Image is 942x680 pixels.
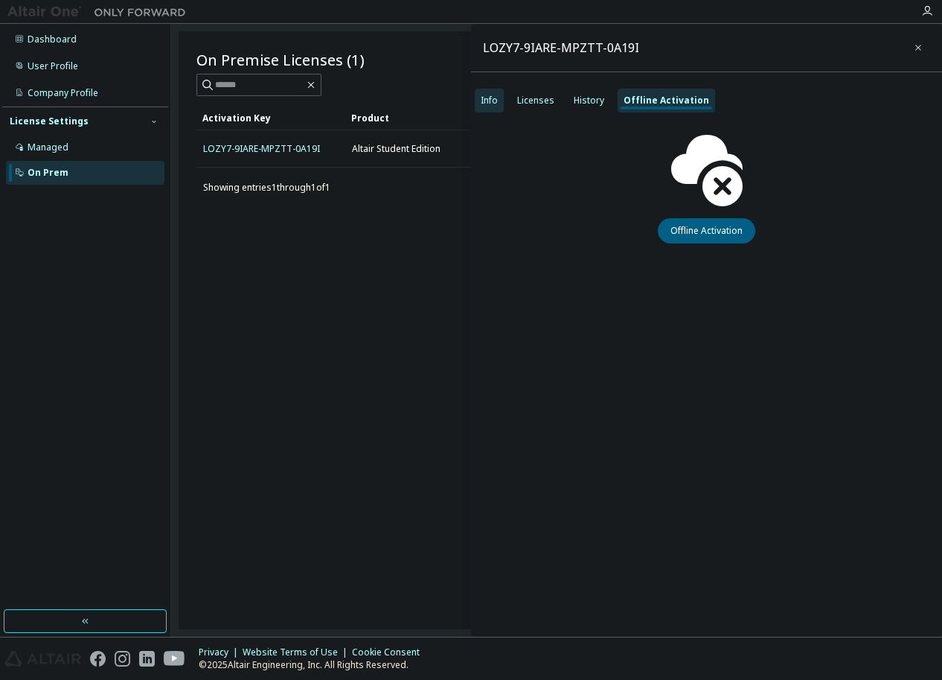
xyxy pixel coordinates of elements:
img: Altair One [7,4,193,19]
div: Website Terms of Use [243,646,352,658]
div: Licenses [517,95,554,107]
a: LOZY7-9IARE-MPZTT-0A19I [203,142,320,155]
div: User Profile [28,60,78,72]
button: Offline Activation [658,218,755,244]
img: instagram.svg [115,651,130,667]
div: History [574,95,604,107]
div: Dashboard [28,34,77,45]
div: Activation Key [202,106,339,130]
img: facebook.svg [90,651,106,667]
div: Company Profile [28,87,98,99]
div: Offline Activation [624,95,709,107]
span: On Premise Licenses (1) [196,49,365,70]
div: Info [481,95,498,107]
div: Product [351,106,488,130]
span: Showing entries 1 through 1 of 1 [203,181,330,194]
div: On Prem [28,167,68,179]
div: License Settings [10,115,89,127]
img: linkedin.svg [139,651,155,667]
img: altair_logo.svg [4,651,81,667]
div: Managed [28,142,68,153]
p: © 2025 Altair Engineering, Inc. All Rights Reserved. [199,658,429,671]
div: Privacy [199,646,243,658]
img: youtube.svg [164,651,185,667]
div: Cookie Consent [352,646,429,658]
span: Altair Student Edition [352,143,440,155]
div: LOZY7-9IARE-MPZTT-0A19I [483,42,639,54]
